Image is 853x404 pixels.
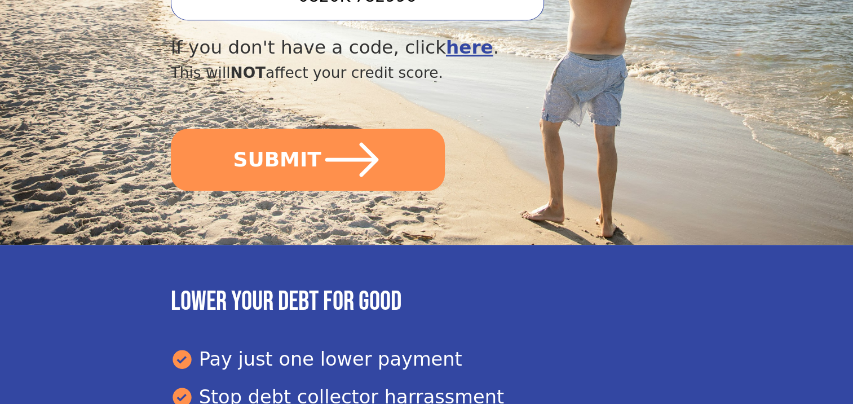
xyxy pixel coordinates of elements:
a: here [446,37,493,58]
button: SUBMIT [171,129,445,191]
span: NOT [231,64,266,81]
div: Pay just one lower payment [171,345,683,374]
div: This will affect your credit score. [171,62,606,84]
div: If you don't have a code, click . [171,34,606,62]
h3: Lower your debt for good [171,286,683,318]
